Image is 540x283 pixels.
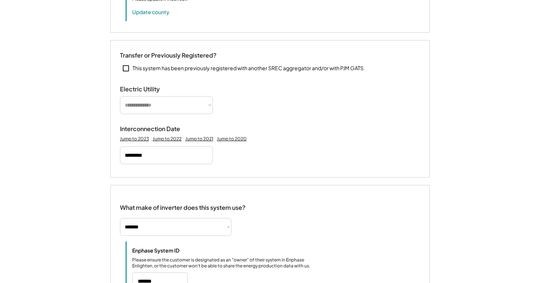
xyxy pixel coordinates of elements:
div: Please ensure the customer is designated as an "owner" of their system in Enphase Enlighten, or t... [132,257,318,270]
div: Jump to 2021 [185,136,213,142]
div: Jump to 2023 [120,136,149,142]
div: Transfer or Previously Registered? [120,52,217,59]
button: Update county [132,8,169,16]
div: Jump to 2020 [217,136,247,142]
div: Enphase System ID [132,247,206,254]
div: This system has been previously registered with another SREC aggregator and/or with PJM GATS [133,65,364,72]
div: What make of inverter does this system use? [120,196,245,213]
div: Jump to 2022 [153,136,182,142]
div: Electric Utility [120,85,194,93]
div: Interconnection Date [120,125,194,133]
